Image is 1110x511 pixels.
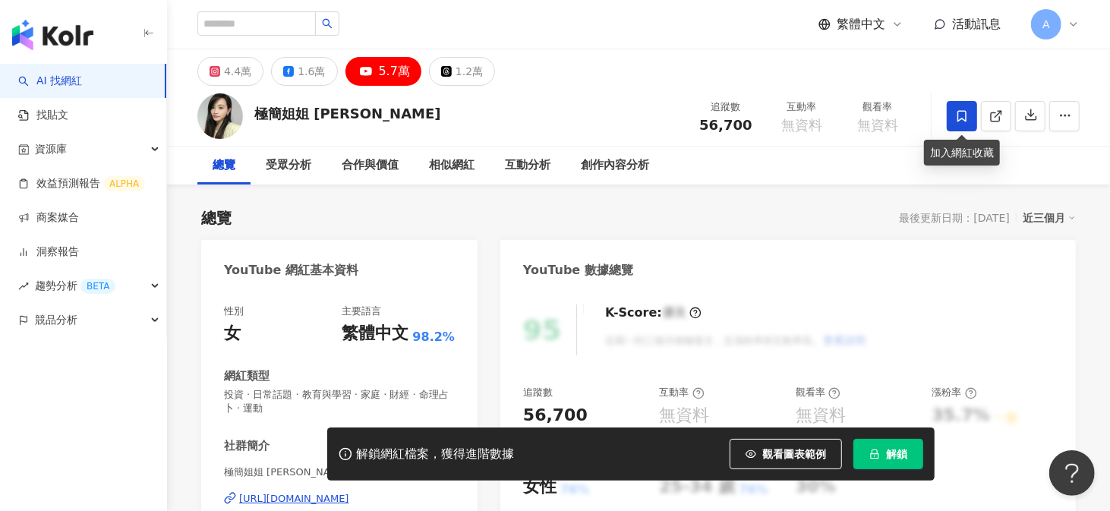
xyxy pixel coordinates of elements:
div: BETA [80,279,115,294]
div: 無資料 [660,404,710,427]
div: 觀看率 [796,386,840,399]
button: 解鎖 [853,439,923,469]
a: 找貼文 [18,108,68,123]
img: KOL Avatar [197,93,243,139]
span: 競品分析 [35,303,77,337]
div: 漲粉率 [932,386,977,399]
button: 1.2萬 [429,57,495,86]
div: 繁體中文 [342,322,408,345]
div: 追蹤數 [697,99,755,115]
span: 繁體中文 [837,16,885,33]
div: 女性 [523,475,557,499]
span: 解鎖 [886,448,907,460]
div: 5.7萬 [379,61,410,82]
button: 觀看圖表範例 [730,439,842,469]
div: 觀看率 [849,99,907,115]
div: 1.2萬 [456,61,483,82]
div: 加入網紅收藏 [924,140,1000,166]
div: 女 [224,322,241,345]
div: 4.4萬 [224,61,251,82]
a: searchAI 找網紅 [18,74,82,89]
div: 相似網紅 [429,156,475,175]
div: 1.6萬 [298,61,325,82]
div: 互動率 [660,386,705,399]
span: 活動訊息 [952,17,1001,31]
span: search [322,18,333,29]
div: 總覽 [201,207,232,229]
div: 56,700 [523,404,588,427]
div: 合作與價值 [342,156,399,175]
span: A [1042,16,1050,33]
a: 效益預測報告ALPHA [18,176,145,191]
div: [URL][DOMAIN_NAME] [239,492,349,506]
a: 商案媒合 [18,210,79,226]
div: 網紅類型 [224,368,270,384]
span: 98.2% [412,329,455,345]
div: 主要語言 [342,304,381,318]
div: YouTube 數據總覽 [523,262,633,279]
span: 趨勢分析 [35,269,115,303]
div: 解鎖網紅檔案，獲得進階數據 [356,446,514,462]
span: rise [18,281,29,292]
button: 4.4萬 [197,57,263,86]
button: 5.7萬 [345,57,421,86]
div: 互動率 [773,99,831,115]
div: 無資料 [796,404,846,427]
div: 受眾分析 [266,156,311,175]
div: 互動分析 [505,156,550,175]
img: logo [12,20,93,50]
div: 創作內容分析 [581,156,649,175]
span: lock [869,449,880,459]
div: 性別 [224,304,244,318]
span: 觀看圖表範例 [762,448,826,460]
span: 56,700 [699,117,752,133]
div: K-Score : [605,304,702,321]
button: 1.6萬 [271,57,337,86]
div: 近三個月 [1023,208,1076,228]
span: 投資 · 日常話題 · 教育與學習 · 家庭 · 財經 · 命理占卜 · 運動 [224,388,455,415]
div: YouTube 網紅基本資料 [224,262,358,279]
div: 最後更新日期：[DATE] [900,212,1010,224]
a: 洞察報告 [18,244,79,260]
div: 追蹤數 [523,386,553,399]
span: 資源庫 [35,132,67,166]
span: 無資料 [781,118,822,133]
span: 無資料 [857,118,898,133]
div: 總覽 [213,156,235,175]
div: 極簡姐姐 [PERSON_NAME] [254,104,441,123]
a: [URL][DOMAIN_NAME] [224,492,455,506]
